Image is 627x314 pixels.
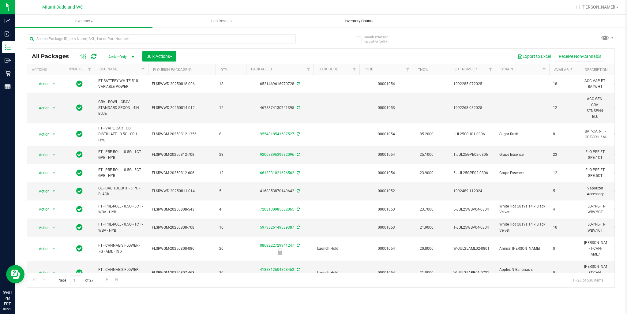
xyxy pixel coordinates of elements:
span: FLSRWGM-20250808-708 [152,225,212,230]
span: 85.2000 [417,130,437,139]
span: White Hot Guava 14 x Black Velvet [499,204,546,215]
span: White Hot Guava 14 x Black Velvet [499,222,546,233]
span: FLSRWWD-20250811-014 [152,188,212,194]
a: Lock Code [318,67,338,71]
span: select [50,80,58,88]
span: All Packages [32,53,75,60]
span: 23.7000 [417,205,437,214]
span: select [50,268,58,277]
span: FLSRWGM-20250812-606 [152,170,212,176]
span: 4 [553,207,576,212]
span: 23 [219,152,242,158]
span: 21.0000 [417,268,437,277]
span: Sync from Compliance System [296,106,300,110]
span: Hi, [PERSON_NAME]! [576,5,615,9]
span: In Sync [76,205,83,214]
span: 1992285-072025 [453,81,492,87]
span: Action [33,223,50,232]
span: FLSRWGM-20250807-463 [152,270,212,276]
span: In Sync [76,223,83,232]
div: Launch Hold [245,249,314,255]
span: 20 [219,246,242,252]
span: select [50,169,58,177]
a: Qty [220,68,227,72]
a: Package ID [251,67,272,71]
a: Lot Number [455,67,477,71]
span: In Sync [76,169,83,177]
span: Miami Dadeland WC [42,5,83,10]
span: Action [33,187,50,196]
a: 0869222729941247 [260,243,294,248]
span: Sync from Compliance System [296,171,300,175]
span: Include items not tagged for facility [364,35,395,44]
span: W-JUL25ABP01-0731 [453,270,492,276]
span: Sync from Compliance System [296,207,300,211]
span: FT - VAPE CART CDT DISTILLATE - 0.5G - SRH - HYS [98,125,145,143]
div: BAP-CAR-FT-CDT-SRH.5M [584,128,607,141]
span: select [50,205,58,214]
inline-svg: Analytics [5,18,11,24]
span: select [50,245,58,253]
span: Launch Hold [317,246,356,252]
a: 4188312604868462 [260,267,294,272]
span: Action [33,268,50,277]
a: 00001054 [378,171,395,175]
a: Available [554,68,573,72]
a: Inventory [15,15,152,28]
a: Filter [486,64,496,75]
a: 00001053 [378,207,395,211]
p: 09:01 PM EDT [3,290,12,307]
div: FLO-PRE-FT-WBV.5CT [584,203,607,216]
a: 9554318541587527 [260,132,294,136]
span: FT - PRE-ROLL - 0.5G - 5CT - WBV - HYB [98,204,145,215]
span: Sync from Compliance System [296,152,300,157]
span: FLSRWGM-20250812-708 [152,152,212,158]
div: 6521469616970728 [245,81,314,87]
span: 5 [219,188,242,194]
a: 00001053 [378,106,395,110]
span: FLSRWGM-20250808-086 [152,246,212,252]
span: 20 [219,270,242,276]
span: Action [33,130,50,139]
a: 00001054 [378,152,395,157]
span: In Sync [76,130,83,138]
a: 5973326149539387 [260,225,294,230]
span: 23 [553,152,576,158]
span: FT - CANNABIS FLOWER - 7G - AML - IND [98,243,145,254]
span: Inventory [15,18,152,24]
span: 12 [553,170,576,176]
span: 4 [219,207,242,212]
span: Inventory Counts [336,18,382,24]
span: Action [33,245,50,253]
input: 1 [70,275,81,285]
span: Sync from Compliance System [296,225,300,230]
span: Apples N Bananas x Pancakes Jealousy [499,267,546,278]
span: FLSRWWD-20250818-006 [152,81,212,87]
span: select [50,223,58,232]
span: select [50,130,58,139]
span: In Sync [76,268,83,277]
span: 1-JUL25WBV04-0804 [453,225,492,230]
div: Actions [32,68,62,72]
span: select [50,104,58,112]
a: 00001054 [378,271,395,275]
span: In Sync [76,80,83,88]
span: FT - PRE-ROLL - 0.5G - 1CT - GPE - HYB [98,149,145,161]
span: GL - DAB TOOLKIT - 5 PC - BLACK [98,185,145,197]
span: FLSRWGM-20250812-1356 [152,131,212,137]
a: 6613331021626562 [260,171,294,175]
button: Export to Excel [514,51,555,62]
span: 5-JUL25GPE02-0806 [453,170,492,176]
span: Action [33,104,50,112]
a: 00001052 [378,189,395,193]
span: FT - PRE-ROLL - 0.5G - 1CT - WBV - HYB [98,222,145,233]
a: 9206889639982096 [260,152,294,157]
span: Action [33,151,50,159]
inline-svg: Outbound [5,57,11,63]
span: FLSRWGM-20250808-543 [152,207,212,212]
span: 1992489-112024 [453,188,492,194]
div: FLO-PRE-FT-GPE.5CT [584,166,607,179]
a: THC% [418,68,428,72]
a: 00001054 [378,246,395,251]
a: Description [585,68,608,72]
